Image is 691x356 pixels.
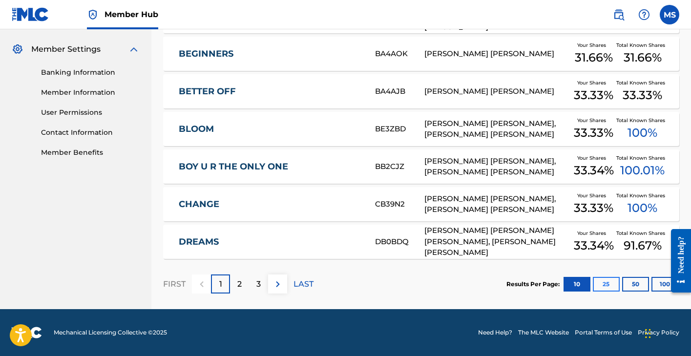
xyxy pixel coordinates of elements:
[574,199,613,217] span: 33.33 %
[645,319,651,348] div: Drag
[634,5,654,24] div: Help
[179,124,362,135] a: BLOOM
[616,192,669,199] span: Total Known Shares
[41,107,140,118] a: User Permissions
[272,278,284,290] img: right
[31,43,101,55] span: Member Settings
[41,87,140,98] a: Member Information
[87,9,99,21] img: Top Rightsholder
[620,162,665,179] span: 100.01 %
[651,277,678,292] button: 100
[577,117,610,124] span: Your Shares
[424,156,571,178] div: [PERSON_NAME] [PERSON_NAME], [PERSON_NAME] [PERSON_NAME]
[577,230,610,237] span: Your Shares
[478,328,512,337] a: Need Help?
[375,236,424,248] div: DB0BDQ
[424,48,571,60] div: [PERSON_NAME] [PERSON_NAME]
[41,67,140,78] a: Banking Information
[616,230,669,237] span: Total Known Shares
[179,86,362,97] a: BETTER OFF
[575,49,613,66] span: 31.66 %
[424,193,571,215] div: [PERSON_NAME] [PERSON_NAME], [PERSON_NAME] [PERSON_NAME]
[638,9,650,21] img: help
[616,79,669,86] span: Total Known Shares
[179,48,362,60] a: BEGINNERS
[12,43,23,55] img: Member Settings
[624,49,662,66] span: 31.66 %
[54,328,167,337] span: Mechanical Licensing Collective © 2025
[623,86,662,104] span: 33.33 %
[424,225,571,258] div: [PERSON_NAME] [PERSON_NAME] [PERSON_NAME], [PERSON_NAME] [PERSON_NAME]
[564,277,590,292] button: 10
[622,277,649,292] button: 50
[593,277,620,292] button: 25
[41,147,140,158] a: Member Benefits
[574,237,614,254] span: 33.34 %
[506,280,562,289] p: Results Per Page:
[628,124,657,142] span: 100 %
[642,309,691,356] iframe: Chat Widget
[575,328,632,337] a: Portal Terms of Use
[616,154,669,162] span: Total Known Shares
[577,42,610,49] span: Your Shares
[609,5,628,24] a: Public Search
[574,124,613,142] span: 33.33 %
[375,86,424,97] div: BA4AJB
[12,327,42,338] img: logo
[105,9,158,20] span: Member Hub
[12,7,49,21] img: MLC Logo
[518,328,569,337] a: The MLC Website
[628,199,657,217] span: 100 %
[219,278,222,290] p: 1
[574,162,614,179] span: 33.34 %
[638,328,679,337] a: Privacy Policy
[577,154,610,162] span: Your Shares
[624,237,662,254] span: 91.67 %
[577,192,610,199] span: Your Shares
[424,118,571,140] div: [PERSON_NAME] [PERSON_NAME], [PERSON_NAME] [PERSON_NAME]
[237,278,242,290] p: 2
[256,278,261,290] p: 3
[613,9,625,21] img: search
[375,161,424,172] div: BB2CJZ
[163,278,186,290] p: FIRST
[179,236,362,248] a: DREAMS
[375,124,424,135] div: BE3ZBD
[577,79,610,86] span: Your Shares
[179,161,362,172] a: BOY U R THE ONLY ONE
[375,199,424,210] div: CB39N2
[424,86,571,97] div: [PERSON_NAME] [PERSON_NAME]
[375,48,424,60] div: BA4AOK
[616,42,669,49] span: Total Known Shares
[616,117,669,124] span: Total Known Shares
[128,43,140,55] img: expand
[664,222,691,300] iframe: Resource Center
[41,127,140,138] a: Contact Information
[660,5,679,24] div: User Menu
[574,86,613,104] span: 33.33 %
[293,278,314,290] p: LAST
[179,199,362,210] a: CHANGE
